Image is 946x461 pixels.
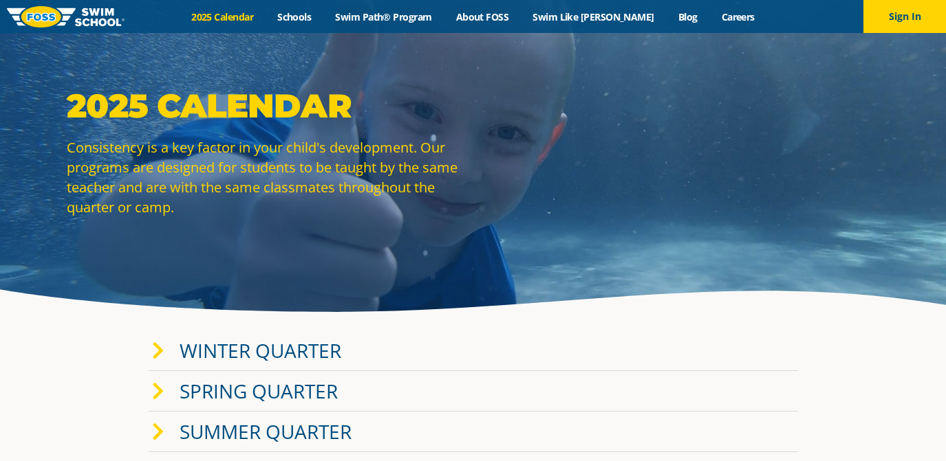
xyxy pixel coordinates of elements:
a: Spring Quarter [180,378,338,404]
a: 2025 Calendar [180,10,266,23]
a: Blog [666,10,709,23]
a: Winter Quarter [180,337,341,363]
a: Swim Path® Program [323,10,444,23]
img: FOSS Swim School Logo [7,6,125,27]
a: Schools [266,10,323,23]
a: Summer Quarter [180,418,352,445]
p: Consistency is a key factor in your child's development. Our programs are designed for students t... [67,137,466,217]
a: Careers [709,10,766,23]
a: About FOSS [444,10,521,23]
a: Swim Like [PERSON_NAME] [521,10,667,23]
strong: 2025 Calendar [67,86,351,126]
